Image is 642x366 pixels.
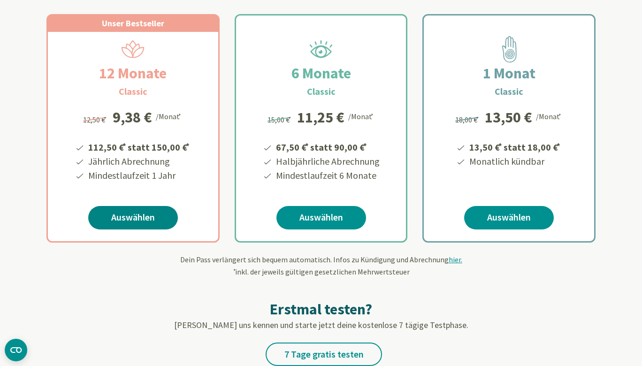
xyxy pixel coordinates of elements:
span: 12,50 € [83,115,108,124]
div: 13,50 € [485,110,532,125]
h3: Classic [307,84,336,99]
h2: Erstmal testen? [46,300,596,319]
a: Auswählen [88,206,178,229]
span: hier. [449,255,462,264]
li: Mindestlaufzeit 6 Monate [275,168,380,183]
li: Mindestlaufzeit 1 Jahr [87,168,191,183]
div: 11,25 € [297,110,344,125]
div: 9,38 € [113,110,152,125]
div: /Monat [536,110,563,122]
h2: 12 Monate [76,62,189,84]
div: Dein Pass verlängert sich bequem automatisch. Infos zu Kündigung und Abrechnung [46,254,596,277]
h3: Classic [119,84,147,99]
div: /Monat [156,110,183,122]
span: 15,00 € [267,115,292,124]
div: /Monat [348,110,375,122]
a: Auswählen [276,206,366,229]
h2: 6 Monate [269,62,374,84]
span: Unser Bestseller [102,18,164,29]
a: 7 Tage gratis testen [266,343,382,366]
li: Monatlich kündbar [468,154,562,168]
li: Halbjährliche Abrechnung [275,154,380,168]
span: 18,00 € [455,115,480,124]
li: 13,50 € statt 18,00 € [468,138,562,154]
button: CMP-Widget öffnen [5,339,27,361]
a: Auswählen [464,206,554,229]
li: Jährlich Abrechnung [87,154,191,168]
li: 67,50 € statt 90,00 € [275,138,380,154]
li: 112,50 € statt 150,00 € [87,138,191,154]
span: inkl. der jeweils gültigen gesetzlichen Mehrwertsteuer [232,267,410,276]
h2: 1 Monat [460,62,558,84]
h3: Classic [495,84,523,99]
p: [PERSON_NAME] uns kennen und starte jetzt deine kostenlose 7 tägige Testphase. [46,319,596,331]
